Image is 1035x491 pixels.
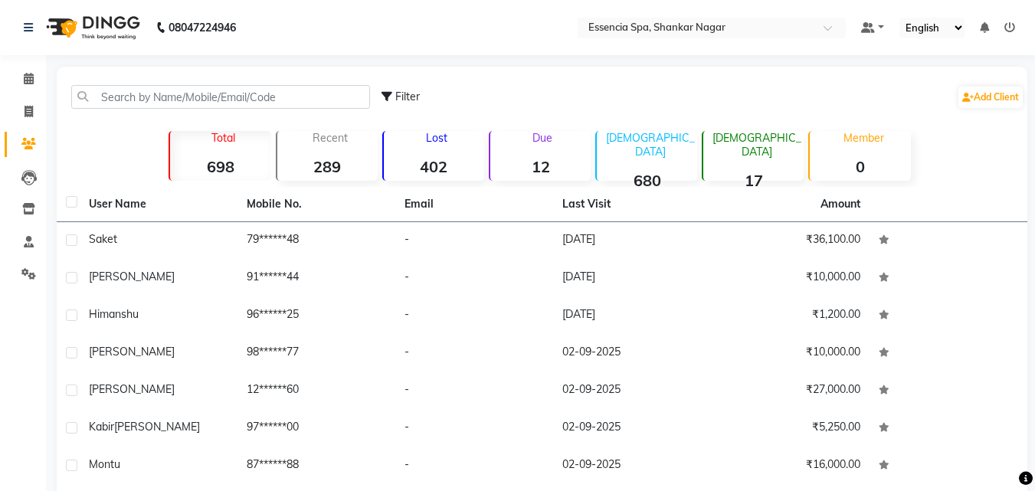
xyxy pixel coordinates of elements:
th: Amount [811,187,870,221]
td: 02-09-2025 [553,372,711,410]
td: [DATE] [553,222,711,260]
span: [PERSON_NAME] [89,382,175,396]
strong: 680 [597,171,697,190]
th: Mobile No. [237,187,395,222]
img: logo [39,6,144,49]
td: - [395,372,553,410]
strong: 17 [703,171,804,190]
strong: 12 [490,157,591,176]
td: ₹10,000.00 [712,260,870,297]
th: Email [395,187,553,222]
p: Due [493,131,591,145]
input: Search by Name/Mobile/Email/Code [71,85,370,109]
th: User Name [80,187,237,222]
td: - [395,260,553,297]
td: [DATE] [553,260,711,297]
td: [DATE] [553,297,711,335]
p: [DEMOGRAPHIC_DATA] [603,131,697,159]
td: - [395,222,553,260]
td: ₹1,200.00 [712,297,870,335]
strong: 402 [384,157,484,176]
td: ₹36,100.00 [712,222,870,260]
td: ₹5,250.00 [712,410,870,447]
a: Add Client [958,87,1023,108]
span: Saket [89,232,117,246]
span: [PERSON_NAME] [114,420,200,434]
td: ₹27,000.00 [712,372,870,410]
span: Montu [89,457,120,471]
p: Recent [283,131,378,145]
p: Total [176,131,270,145]
td: 02-09-2025 [553,410,711,447]
span: [PERSON_NAME] [89,270,175,283]
td: ₹10,000.00 [712,335,870,372]
p: Lost [390,131,484,145]
span: Kabir [89,420,114,434]
strong: 289 [277,157,378,176]
th: Last Visit [553,187,711,222]
strong: 0 [810,157,910,176]
td: - [395,410,553,447]
td: - [395,335,553,372]
td: - [395,297,553,335]
td: 02-09-2025 [553,335,711,372]
b: 08047224946 [169,6,236,49]
p: Member [816,131,910,145]
span: Himanshu [89,307,139,321]
span: Filter [395,90,420,103]
td: - [395,447,553,485]
span: [PERSON_NAME] [89,345,175,358]
td: 02-09-2025 [553,447,711,485]
p: [DEMOGRAPHIC_DATA] [709,131,804,159]
strong: 698 [170,157,270,176]
td: ₹16,000.00 [712,447,870,485]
